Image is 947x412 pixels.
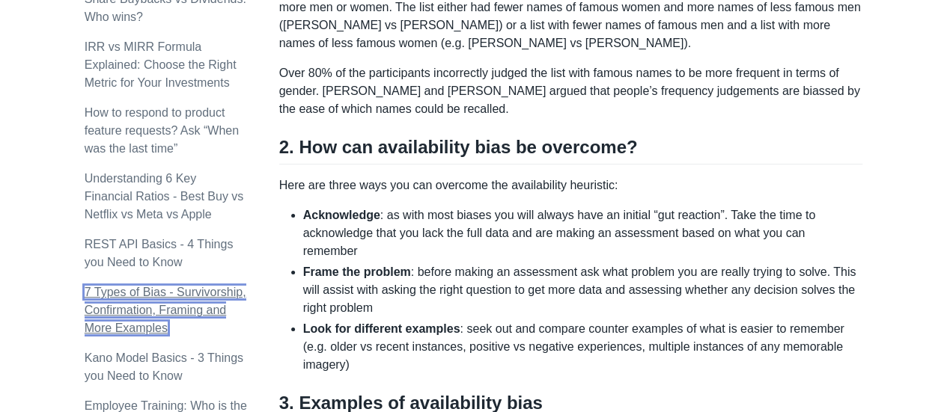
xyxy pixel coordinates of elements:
[85,40,237,89] a: IRR vs MIRR Formula Explained: Choose the Right Metric for Your Investments
[85,106,239,155] a: How to respond to product feature requests? Ask “When was the last time”
[303,263,863,317] li: : before making an assessment ask what problem you are really trying to solve. This will assist w...
[303,209,380,221] strong: Acknowledge
[279,176,863,194] p: Here are three ways you can overcome the availability heuristic:
[279,136,863,165] h2: 2. How can availability bias be overcome?
[85,172,244,221] a: Understanding 6 Key Financial Ratios - Best Buy vs Netflix vs Meta vs Apple
[303,320,863,374] li: : seek out and compare counter examples of what is easier to remember (e.g. older vs recent insta...
[303,265,411,278] strong: Frame the problem
[85,238,234,268] a: REST API Basics - 4 Things you Need to Know
[303,322,460,335] strong: Look for different examples
[85,286,246,334] a: 7 Types of Bias - Survivorship, Confirmation, Framing and More Examples
[85,351,243,382] a: Kano Model Basics - 3 Things you Need to Know
[279,64,863,118] p: Over 80% of the participants incorrectly judged the list with famous names to be more frequent in...
[303,206,863,260] li: : as with most biases you will always have an initial “gut reaction”. Take the time to acknowledg...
